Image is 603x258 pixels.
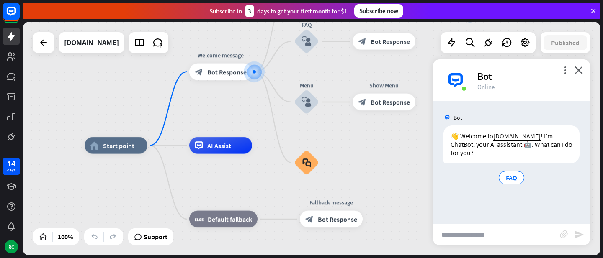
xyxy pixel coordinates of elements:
[346,81,422,89] div: Show Menu
[64,32,119,53] div: serenityspa.in
[208,215,252,223] span: Default fallback
[5,240,18,253] div: RC
[183,51,258,59] div: Welcome message
[7,3,32,28] button: Open LiveChat chat widget
[358,98,366,106] i: block_bot_response
[195,68,203,76] i: block_bot_response
[371,98,410,106] span: Bot Response
[371,37,410,46] span: Bot Response
[443,125,580,163] div: 👋 Welcome to ! I’m ChatBot, your AI assistant 🤖. What can I do for you?
[7,160,15,167] div: 14
[245,5,254,17] div: 3
[301,36,312,46] i: block_user_input
[195,215,204,223] i: block_fallback
[358,37,366,46] i: block_bot_response
[209,5,348,17] div: Subscribe in days to get your first month for $1
[354,4,403,18] div: Subscribe now
[544,35,587,50] button: Published
[506,174,517,182] span: FAQ
[454,114,462,121] span: Bot
[318,215,357,223] span: Bot Response
[477,70,580,83] div: Bot
[305,215,314,223] i: block_bot_response
[575,66,583,74] i: close
[281,81,332,89] div: Menu
[90,141,99,150] i: home_2
[7,167,15,173] div: days
[294,198,369,207] div: Fallback message
[55,230,76,243] div: 100%
[3,158,20,175] a: 14 days
[281,20,332,29] div: FAQ
[207,68,247,76] span: Bot Response
[302,158,311,167] i: block_faq
[574,230,584,240] i: send
[493,132,541,140] a: [DOMAIN_NAME]
[103,141,134,150] span: Start point
[207,141,231,150] span: AI Assist
[477,83,580,91] div: Online
[561,66,569,74] i: more_vert
[301,97,312,107] i: block_user_input
[560,230,568,238] i: block_attachment
[144,230,167,243] span: Support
